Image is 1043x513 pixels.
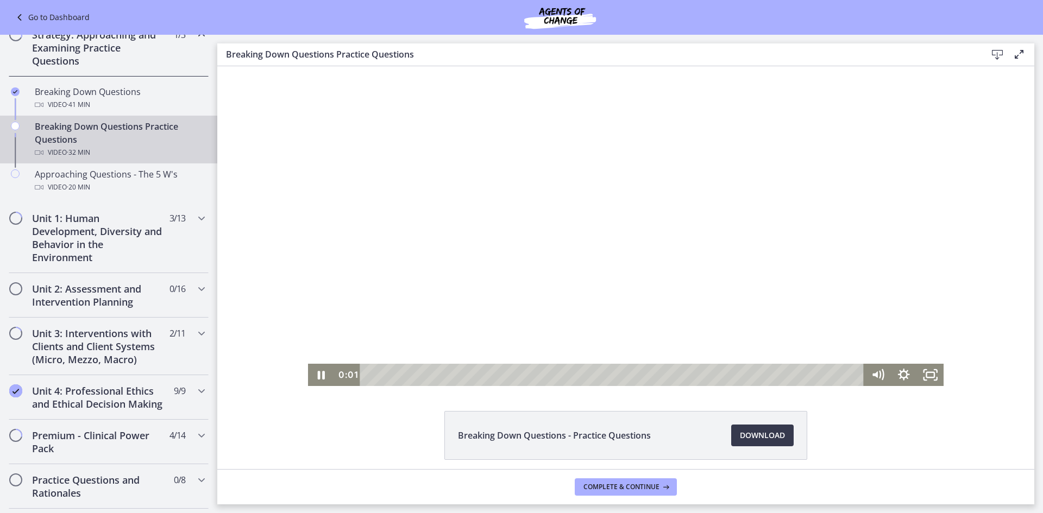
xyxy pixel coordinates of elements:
[32,212,165,264] h2: Unit 1: Human Development, Diversity and Behavior in the Environment
[35,146,204,159] div: Video
[67,181,90,194] span: · 20 min
[32,429,165,455] h2: Premium - Clinical Power Pack
[495,4,625,30] img: Agents of Change
[32,327,165,366] h2: Unit 3: Interventions with Clients and Client Systems (Micro, Mezzo, Macro)
[35,168,204,194] div: Approaching Questions - The 5 W's
[174,384,185,397] span: 9 / 9
[174,473,185,486] span: 0 / 8
[217,66,1034,386] iframe: Video Lesson
[11,87,20,96] i: Completed
[740,429,785,442] span: Download
[13,11,90,24] a: Go to Dashboard
[174,28,185,41] span: 1 / 3
[35,181,204,194] div: Video
[700,297,727,320] button: Fullscreen
[169,212,185,225] span: 3 / 13
[583,483,659,491] span: Complete & continue
[32,473,165,499] h2: Practice Questions and Rationales
[458,429,651,442] span: Breaking Down Questions - Practice Questions
[35,85,204,111] div: Breaking Down Questions
[674,297,700,320] button: Show settings menu
[169,282,185,295] span: 0 / 16
[35,98,204,111] div: Video
[575,478,677,496] button: Complete & continue
[226,48,969,61] h3: Breaking Down Questions Practice Questions
[169,429,185,442] span: 4 / 14
[9,384,22,397] i: Completed
[67,98,90,111] span: · 41 min
[32,384,165,410] h2: Unit 4: Professional Ethics and Ethical Decision Making
[32,282,165,308] h2: Unit 2: Assessment and Intervention Planning
[731,425,794,446] a: Download
[67,146,90,159] span: · 32 min
[35,120,204,159] div: Breaking Down Questions Practice Questions
[169,327,185,340] span: 2 / 11
[32,28,165,67] h2: Strategy: Approaching and Examining Practice Questions
[647,297,674,320] button: Mute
